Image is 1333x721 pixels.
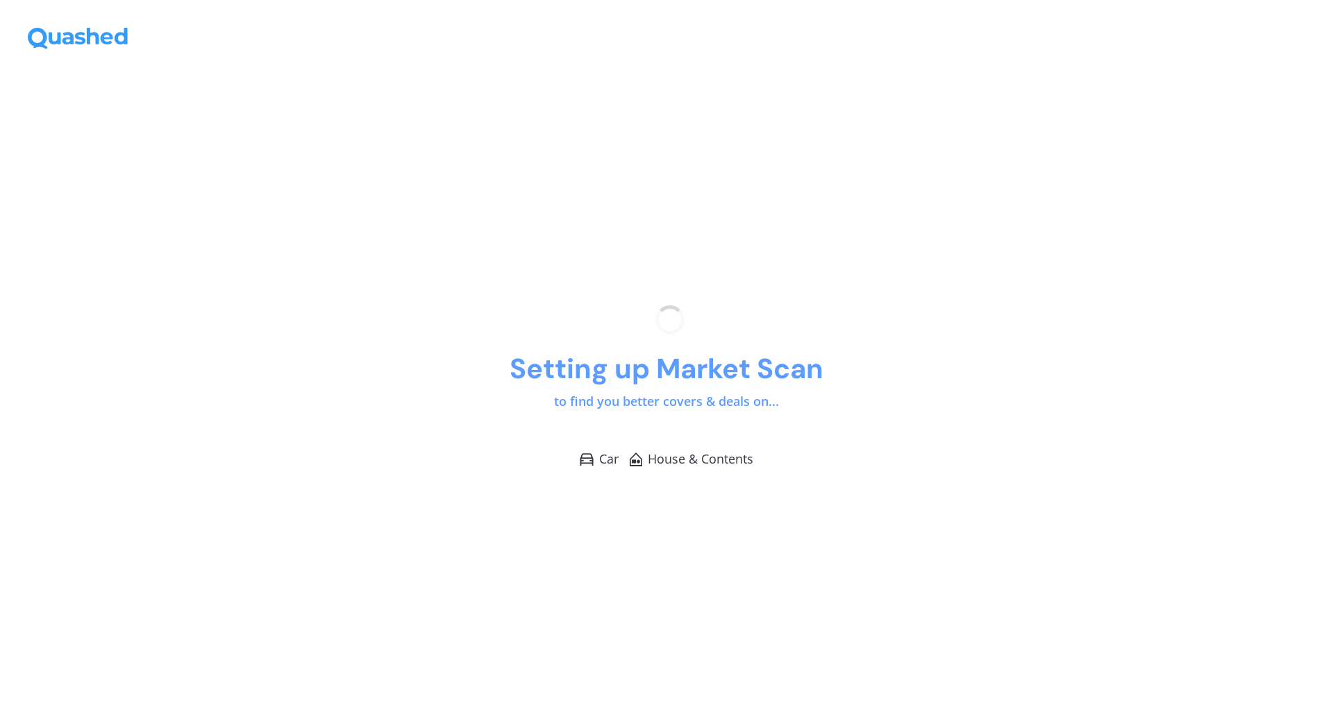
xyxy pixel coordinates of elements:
span: Car [599,450,619,468]
img: Car [580,453,594,466]
img: House & Contents [630,452,643,466]
h1: Setting up Market Scan [510,351,823,387]
p: to find you better covers & deals on... [554,393,779,411]
span: House & Contents [648,450,753,468]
